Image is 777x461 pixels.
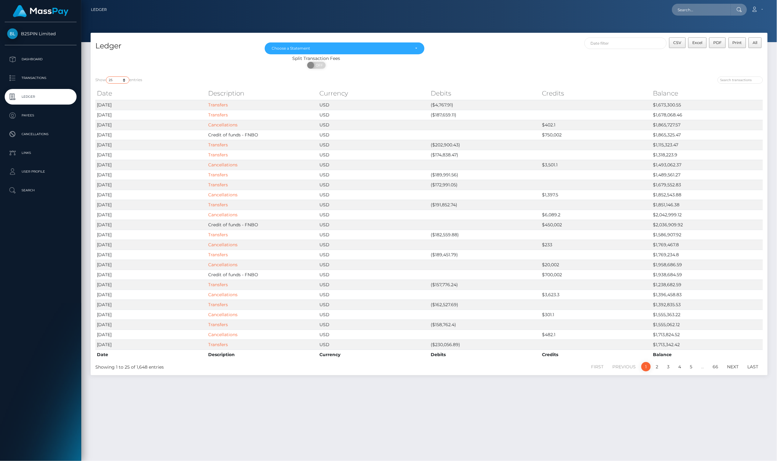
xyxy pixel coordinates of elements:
th: Credits [540,87,652,100]
div: Split Transaction Fees [91,55,542,62]
td: $1,769,234.8 [652,250,763,260]
td: $1,397.5 [540,190,652,200]
td: [DATE] [95,330,207,340]
td: $1,396,458.83 [652,290,763,300]
td: ($189,451.79) [429,250,540,260]
a: Dashboard [5,51,77,67]
td: $1,489,561.27 [652,170,763,180]
td: ($191,852.74) [429,200,540,210]
a: Cancellations [208,312,238,317]
td: [DATE] [95,150,207,160]
a: Transfers [208,252,228,257]
td: $2,042,999.12 [652,210,763,220]
td: USD [318,160,429,170]
td: $1,713,342.42 [652,340,763,350]
td: USD [318,200,429,210]
td: ($230,056.89) [429,340,540,350]
a: Transfers [208,152,228,158]
a: 3 [664,362,673,371]
a: Cancellations [208,192,238,198]
input: Date filter [584,37,667,49]
a: 4 [675,362,685,371]
a: 5 [687,362,696,371]
td: ($174,838.47) [429,150,540,160]
div: Showing 1 to 25 of 1,648 entries [95,361,368,370]
td: [DATE] [95,340,207,350]
a: 2 [653,362,662,371]
a: Transfers [208,342,228,347]
a: Next [724,362,742,371]
td: $450,002 [540,220,652,230]
a: Transfers [208,172,228,178]
td: ($172,991.05) [429,180,540,190]
th: Debits [429,87,540,100]
th: Date [95,350,207,360]
td: [DATE] [95,280,207,290]
td: [DATE] [95,250,207,260]
td: USD [318,210,429,220]
td: $3,623.3 [540,290,652,300]
td: USD [318,310,429,320]
td: USD [318,170,429,180]
a: Transfers [208,322,228,327]
p: User Profile [7,167,74,176]
td: $482.1 [540,330,652,340]
td: $1,673,300.55 [652,100,763,110]
p: Dashboard [7,55,74,64]
th: Currency [318,350,429,360]
td: $750,002 [540,130,652,140]
td: [DATE] [95,270,207,280]
th: Description [207,350,318,360]
a: Search [5,183,77,198]
td: [DATE] [95,290,207,300]
p: Ledger [7,92,74,101]
td: $1,318,223.9 [652,150,763,160]
button: All [749,37,762,48]
div: Choose a Statement [272,46,410,51]
h4: Ledger [95,41,255,51]
a: Transfers [208,112,228,118]
td: [DATE] [95,170,207,180]
th: Credits [540,350,652,360]
td: $1,679,552.83 [652,180,763,190]
td: USD [318,100,429,110]
button: Choose a Statement [265,42,425,54]
td: $1,115,323.47 [652,140,763,150]
td: [DATE] [95,320,207,330]
td: $1,851,146.38 [652,200,763,210]
td: [DATE] [95,160,207,170]
img: B2SPIN Limited [7,28,18,39]
td: $1,238,682.59 [652,280,763,290]
span: B2SPIN Limited [5,31,77,37]
th: Balance [652,350,763,360]
td: [DATE] [95,100,207,110]
td: USD [318,280,429,290]
a: 66 [709,362,722,371]
td: $6,089.2 [540,210,652,220]
td: ($189,991.56) [429,170,540,180]
td: $1,713,824.52 [652,330,763,340]
td: USD [318,330,429,340]
a: Transfers [208,142,228,148]
td: $1,586,907.92 [652,230,763,240]
a: User Profile [5,164,77,179]
td: USD [318,340,429,350]
td: $1,678,068.46 [652,110,763,120]
td: $233 [540,240,652,250]
td: USD [318,300,429,310]
span: All [753,40,758,45]
a: Cancellations [208,262,238,267]
td: USD [318,130,429,140]
label: Show entries [95,76,142,84]
td: $1,493,062.37 [652,160,763,170]
a: Cancellations [208,212,238,218]
td: USD [318,290,429,300]
td: $402.1 [540,120,652,130]
td: USD [318,320,429,330]
span: OFF [311,62,326,69]
select: Showentries [106,76,129,84]
td: $301.1 [540,310,652,320]
th: Balance [652,87,763,100]
td: [DATE] [95,140,207,150]
a: Links [5,145,77,161]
